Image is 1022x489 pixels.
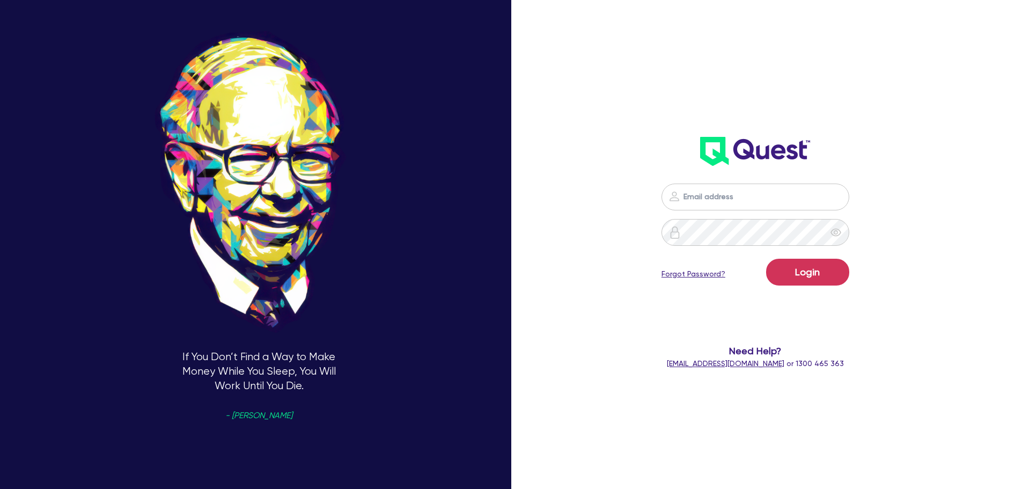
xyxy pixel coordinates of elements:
a: Forgot Password? [661,268,725,280]
span: or 1300 465 363 [667,359,844,368]
span: - [PERSON_NAME] [225,412,292,420]
img: icon-password [668,190,681,203]
span: eye [830,227,841,238]
img: wH2k97JdezQIQAAAABJRU5ErkJggg== [700,137,810,166]
span: Need Help? [619,344,893,358]
input: Email address [661,184,849,210]
a: [EMAIL_ADDRESS][DOMAIN_NAME] [667,359,784,368]
img: icon-password [668,226,681,239]
button: Login [766,259,849,286]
